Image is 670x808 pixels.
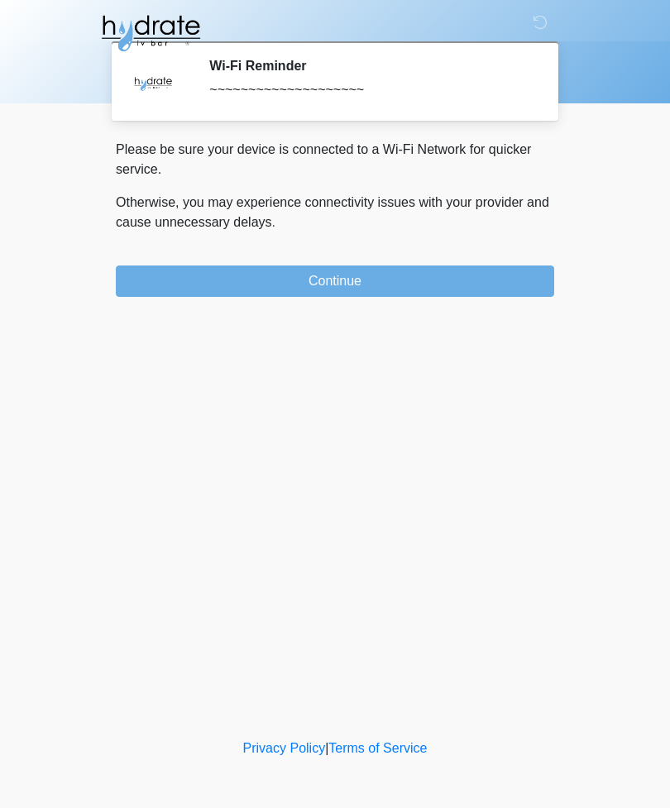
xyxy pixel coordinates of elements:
[243,741,326,755] a: Privacy Policy
[116,193,554,232] p: Otherwise, you may experience connectivity issues with your provider and cause unnecessary delays
[209,80,529,100] div: ~~~~~~~~~~~~~~~~~~~~
[272,215,275,229] span: .
[325,741,328,755] a: |
[328,741,427,755] a: Terms of Service
[116,265,554,297] button: Continue
[99,12,202,54] img: Hydrate IV Bar - Fort Collins Logo
[128,58,178,108] img: Agent Avatar
[116,140,554,179] p: Please be sure your device is connected to a Wi-Fi Network for quicker service.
